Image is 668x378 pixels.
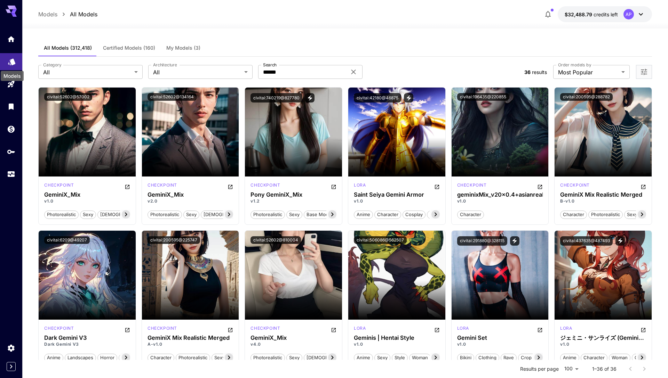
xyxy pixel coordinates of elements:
[427,211,447,218] span: manga
[148,236,200,244] button: civitai:200595@225747
[7,125,15,133] div: Wallet
[457,236,507,246] button: civitai:291880@328115
[212,354,227,361] span: sexy
[148,182,177,188] p: checkpoint
[250,335,336,341] div: GeminiX_Mix
[304,353,360,362] button: [DEMOGRAPHIC_DATA]
[457,191,543,198] div: geminixMix_v20x0.4+asianrealisticSdlife_v90x0.3+magmix_v80x0.3.fp16
[592,365,617,372] p: 1–36 of 36
[560,335,646,341] h3: ジェミニ・サンライズ (Gemini) 「サクラ大戦Ⅴ」
[625,211,640,218] span: sexy
[558,62,591,68] label: Order models by
[404,93,413,102] button: View trigger words
[560,182,590,188] p: checkpoint
[38,10,97,18] nav: breadcrumb
[354,341,440,347] p: v1.0
[476,353,499,362] button: clothing
[251,211,285,218] span: photorealistic
[434,182,440,190] button: Open in CivitAI
[44,353,63,362] button: anime
[148,325,177,331] p: checkpoint
[286,210,302,219] button: sexy
[119,354,145,361] span: creatures
[287,354,302,361] span: sexy
[560,93,613,101] button: civitai:200595@288782
[44,182,74,188] p: checkpoint
[38,10,57,18] a: Models
[250,182,280,190] div: Pony
[457,182,487,190] div: SD 1.5
[228,325,233,334] button: Open in CivitAI
[148,93,197,101] button: civitai:52602@134164
[250,191,336,198] h3: Pony GeminiX_Mix
[354,211,373,218] span: anime
[97,353,117,362] button: horror
[403,211,425,218] span: cosplay
[457,198,543,204] p: v1.0
[148,341,233,347] p: A-v1.0
[633,345,668,378] iframe: Chat Widget
[44,236,90,244] button: civitai:6209@49207
[148,353,174,362] button: character
[457,335,543,341] h3: Gemini Set
[375,354,390,361] span: sexy
[518,354,543,361] span: crop top
[44,182,74,190] div: SD 1.5
[44,93,92,101] button: civitai:52602@57002
[560,325,572,331] p: lora
[537,325,543,334] button: Open in CivitAI
[375,211,401,218] span: character
[560,182,590,190] div: SD 1.5
[7,35,15,43] div: Home
[250,182,280,188] p: checkpoint
[44,191,130,198] h3: GeminiX_Mix
[250,341,336,347] p: v4.0
[409,354,430,361] span: woman
[354,198,440,204] p: v1.0
[97,210,153,219] button: [DEMOGRAPHIC_DATA]
[7,147,15,156] div: API Keys
[176,354,210,361] span: photorealistic
[565,11,594,17] span: $32,488.79
[148,335,233,341] h3: GeminiX Mix Realistic Merged
[624,210,640,219] button: sexy
[44,325,74,331] p: checkpoint
[558,6,652,22] button: $32,488.79197AP
[331,182,336,190] button: Open in CivitAI
[510,236,519,246] button: View trigger words
[43,62,62,68] label: Category
[354,182,366,190] div: SD 1.5
[183,210,199,219] button: sexy
[501,354,516,361] span: rave
[392,353,408,362] button: style
[354,335,440,341] div: Geminis | Hentai Style
[7,170,15,179] div: Usage
[166,45,200,51] span: My Models (3)
[7,362,16,371] button: Expand sidebar
[623,9,634,19] div: AP
[427,210,447,219] button: manga
[148,210,182,219] button: photorealistic
[7,100,15,109] div: Library
[457,325,469,334] div: SD 1.5
[251,354,285,361] span: photorealistic
[609,353,630,362] button: woman
[354,191,440,198] h3: Saint Seiya Gemini Armor
[250,93,302,102] button: civitai:740219@827780
[250,325,280,334] div: SD 1.5
[588,210,623,219] button: photorealistic
[476,354,499,361] span: clothing
[7,80,15,89] div: Playground
[641,325,646,334] button: Open in CivitAI
[354,354,373,361] span: anime
[80,211,96,218] span: sexy
[560,198,646,204] p: B-v1.0
[457,353,474,362] button: bikini
[250,198,336,204] p: v1.2
[374,353,390,362] button: sexy
[374,210,401,219] button: character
